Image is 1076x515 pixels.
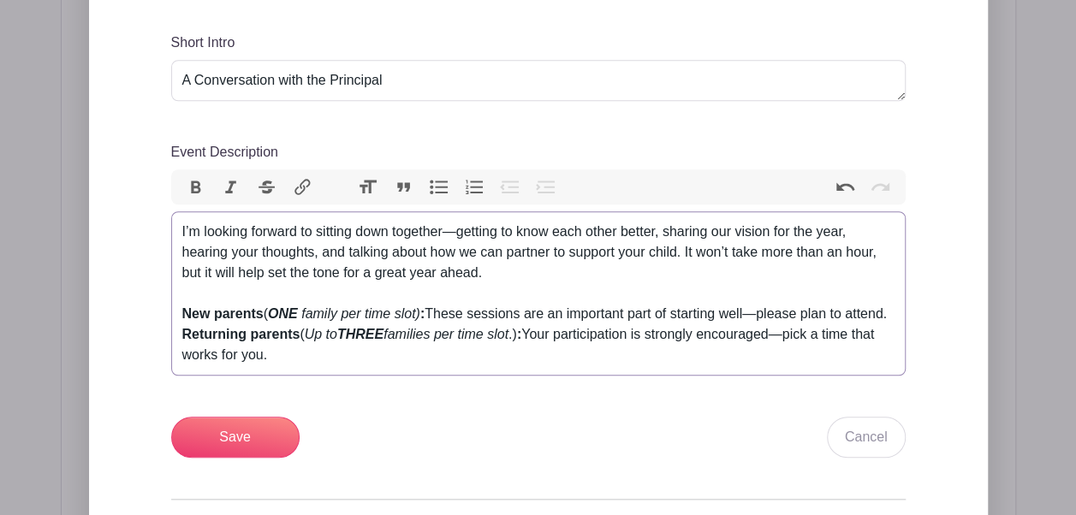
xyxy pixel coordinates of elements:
button: Quote [385,176,421,198]
button: Strikethrough [249,176,285,198]
button: Link [284,176,320,198]
em: Up to [305,327,337,341]
strong: New parents [182,306,264,321]
em: families per time slot [383,327,508,341]
button: Heading [350,176,386,198]
strong: : [420,306,425,321]
em: ONE [268,306,298,321]
button: Numbers [457,176,493,198]
label: Short Intro [171,33,235,53]
a: Cancel [827,417,906,458]
button: Italic [213,176,249,198]
em: family per time slot) [301,306,420,321]
em: THREE [337,327,383,341]
label: Event Description [171,142,278,163]
input: Save [171,417,300,458]
strong: : [517,327,521,341]
button: Redo [863,176,899,198]
button: Undo [827,176,863,198]
div: I’m looking forward to sitting down together—getting to know each other better, sharing our visio... [182,222,895,304]
button: Bold [178,176,214,198]
strong: Returning parents [182,327,300,341]
button: Bullets [421,176,457,198]
div: ( These sessions are an important part of starting well—please plan to attend. ( .) Your particip... [182,304,895,365]
button: Decrease Level [492,176,528,198]
trix-editor: Event Description [171,211,906,376]
button: Increase Level [528,176,564,198]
